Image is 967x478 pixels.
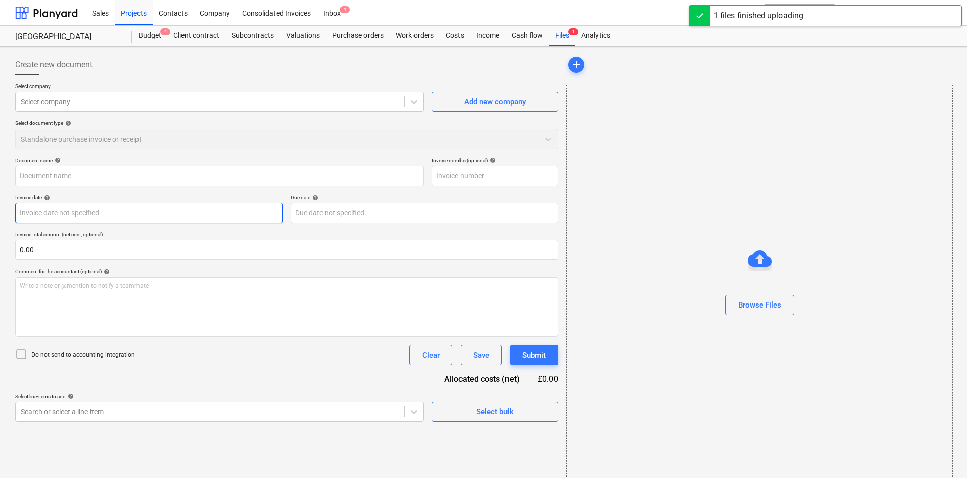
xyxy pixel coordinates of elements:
div: Add new company [464,95,526,108]
div: 1 files finished uploading [714,10,803,22]
div: Invoice number (optional) [432,157,558,164]
span: add [570,59,582,71]
span: help [53,157,61,163]
div: Select bulk [476,405,514,418]
iframe: Chat Widget [916,429,967,478]
input: Due date not specified [291,203,558,223]
input: Invoice number [432,166,558,186]
span: help [102,269,110,275]
div: Comment for the accountant (optional) [15,268,558,275]
div: Submit [522,349,546,362]
a: Files1 [549,26,575,46]
input: Document name [15,166,424,186]
span: 4 [160,28,170,35]
a: Cash flow [505,26,549,46]
a: Income [470,26,505,46]
span: help [63,120,71,126]
p: Select company [15,83,424,92]
div: Files [549,26,575,46]
div: Save [473,349,489,362]
span: help [42,195,50,201]
div: Invoice date [15,194,283,201]
div: [GEOGRAPHIC_DATA] [15,32,120,42]
div: Due date [291,194,558,201]
button: Submit [510,345,558,365]
a: Analytics [575,26,616,46]
span: help [66,393,74,399]
div: Browse Files [738,298,781,312]
a: Costs [440,26,470,46]
a: Budget4 [132,26,167,46]
button: Add new company [432,92,558,112]
div: £0.00 [536,373,558,385]
div: Document name [15,157,424,164]
button: Select bulk [432,402,558,422]
span: Create new document [15,59,93,71]
span: 1 [568,28,578,35]
div: Select line-items to add [15,393,424,400]
p: Do not send to accounting integration [31,351,135,359]
button: Save [461,345,502,365]
p: Invoice total amount (net cost, optional) [15,231,558,240]
span: 1 [340,6,350,13]
input: Invoice date not specified [15,203,283,223]
span: help [310,195,318,201]
a: Subcontracts [225,26,280,46]
a: Valuations [280,26,326,46]
div: Clear [422,349,440,362]
div: Allocated costs (net) [427,373,536,385]
button: Browse Files [725,295,794,315]
input: Invoice total amount (net cost, optional) [15,240,558,260]
a: Work orders [390,26,440,46]
span: help [488,157,496,163]
div: Budget [132,26,167,46]
button: Clear [409,345,452,365]
div: Select document type [15,120,558,126]
a: Client contract [167,26,225,46]
a: Purchase orders [326,26,390,46]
